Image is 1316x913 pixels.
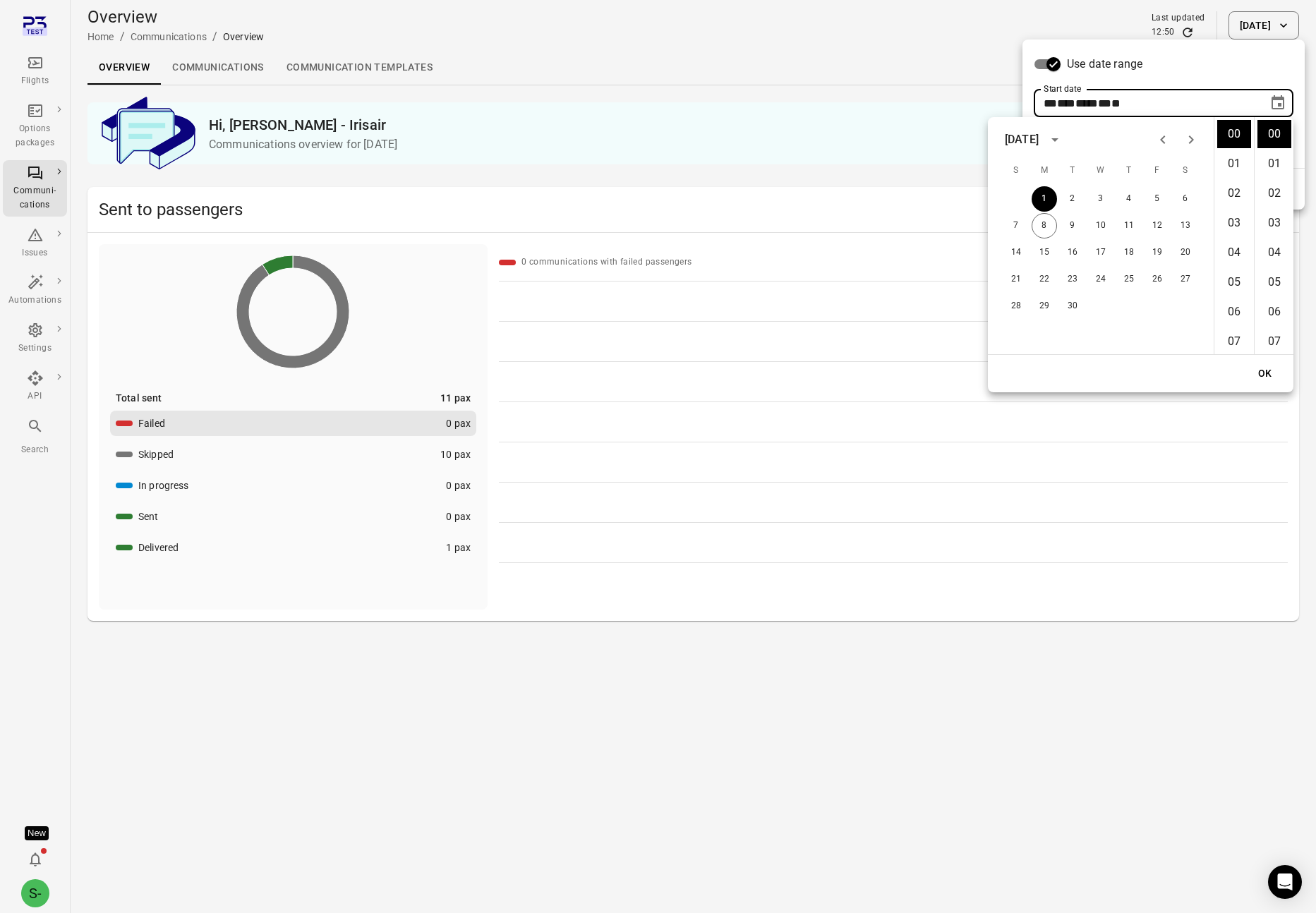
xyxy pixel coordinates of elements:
span: Tuesday [1060,157,1085,185]
button: 6 [1173,186,1198,212]
span: Minutes [1111,98,1121,109]
button: 5 [1145,186,1170,212]
li: 0 minutes [1257,120,1291,148]
span: Friday [1145,157,1170,185]
span: Month [1057,98,1075,109]
button: 2 [1060,186,1085,212]
li: 6 minutes [1257,298,1291,326]
button: 9 [1060,213,1085,238]
button: OK [1243,361,1288,387]
label: Start date [1044,83,1081,95]
button: Previous month [1149,126,1177,154]
button: 28 [1003,294,1029,319]
button: 19 [1145,240,1170,265]
li: 5 hours [1217,268,1251,296]
button: 18 [1116,240,1142,265]
div: [DATE] [1005,131,1039,148]
span: Sunday [1003,157,1029,185]
ul: Select minutes [1254,117,1293,354]
button: 21 [1003,267,1029,292]
button: 13 [1173,213,1198,238]
ul: Select hours [1214,117,1254,354]
button: Choose date, selected date is Sep 1, 2025 [1264,89,1292,117]
button: 27 [1173,267,1198,292]
li: 3 hours [1217,209,1251,237]
li: 7 hours [1217,327,1251,356]
span: Thursday [1116,157,1142,185]
span: Saturday [1173,157,1198,185]
li: 6 hours [1217,298,1251,326]
button: 3 [1088,186,1113,212]
button: 8 [1032,213,1057,238]
li: 0 hours [1217,120,1251,148]
button: 12 [1145,213,1170,238]
button: Next month [1177,126,1205,154]
button: 1 [1032,186,1057,212]
button: 23 [1060,267,1085,292]
button: calendar view is open, switch to year view [1043,128,1067,152]
li: 4 hours [1217,238,1251,267]
button: 26 [1145,267,1170,292]
span: Monday [1032,157,1057,185]
div: Open Intercom Messenger [1268,865,1302,899]
button: 17 [1088,240,1113,265]
button: 11 [1116,213,1142,238]
button: 25 [1116,267,1142,292]
span: Day [1044,98,1057,109]
li: 3 minutes [1257,209,1291,237]
li: 1 hours [1217,150,1251,178]
li: 2 minutes [1257,179,1291,207]
button: 7 [1003,213,1029,238]
li: 5 minutes [1257,268,1291,296]
button: 16 [1060,240,1085,265]
li: 1 minutes [1257,150,1291,178]
button: 14 [1003,240,1029,265]
span: Year [1075,98,1098,109]
button: 30 [1060,294,1085,319]
button: 22 [1032,267,1057,292]
span: Hours [1098,98,1111,109]
button: 20 [1173,240,1198,265]
button: 4 [1116,186,1142,212]
span: Use date range [1067,56,1142,73]
li: 4 minutes [1257,238,1291,267]
button: 15 [1032,240,1057,265]
button: 24 [1088,267,1113,292]
button: 10 [1088,213,1113,238]
li: 7 minutes [1257,327,1291,356]
li: 2 hours [1217,179,1251,207]
button: 29 [1032,294,1057,319]
span: Wednesday [1088,157,1113,185]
